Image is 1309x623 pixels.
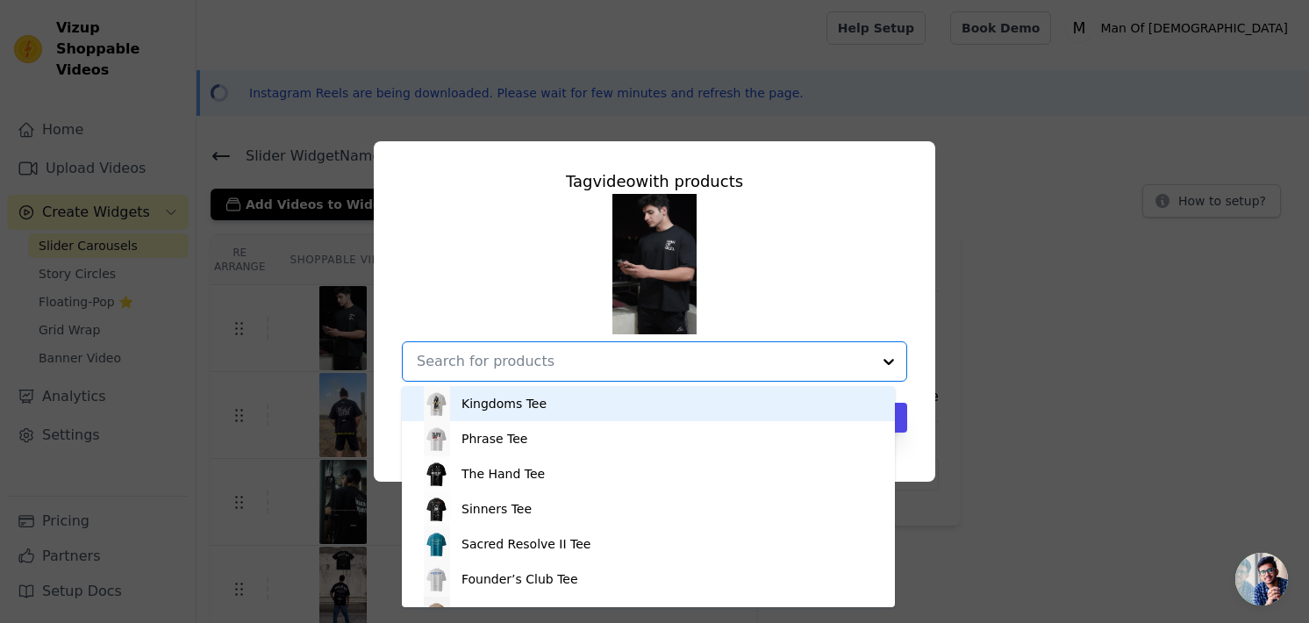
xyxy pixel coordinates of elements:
[419,421,454,456] img: product thumbnail
[612,194,697,334] img: reel-preview-c05f63-a4.myshopify.com-3611922026870423049_58618630916.jpeg
[417,351,871,372] input: Search for products
[461,570,578,588] div: Founder’s Club Tee
[402,169,907,194] div: Tag video with products
[419,526,454,562] img: product thumbnail
[1235,553,1288,605] a: Open chat
[419,491,454,526] img: product thumbnail
[419,456,454,491] img: product thumbnail
[461,535,590,553] div: Sacred Resolve II Tee
[419,562,454,597] img: product thumbnail
[461,465,545,483] div: The Hand Tee
[461,395,547,412] div: Kingdoms Tee
[461,605,575,623] div: Souls & Spirits Tee
[461,500,532,518] div: Sinners Tee
[419,386,454,421] img: product thumbnail
[461,430,527,448] div: Phrase Tee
